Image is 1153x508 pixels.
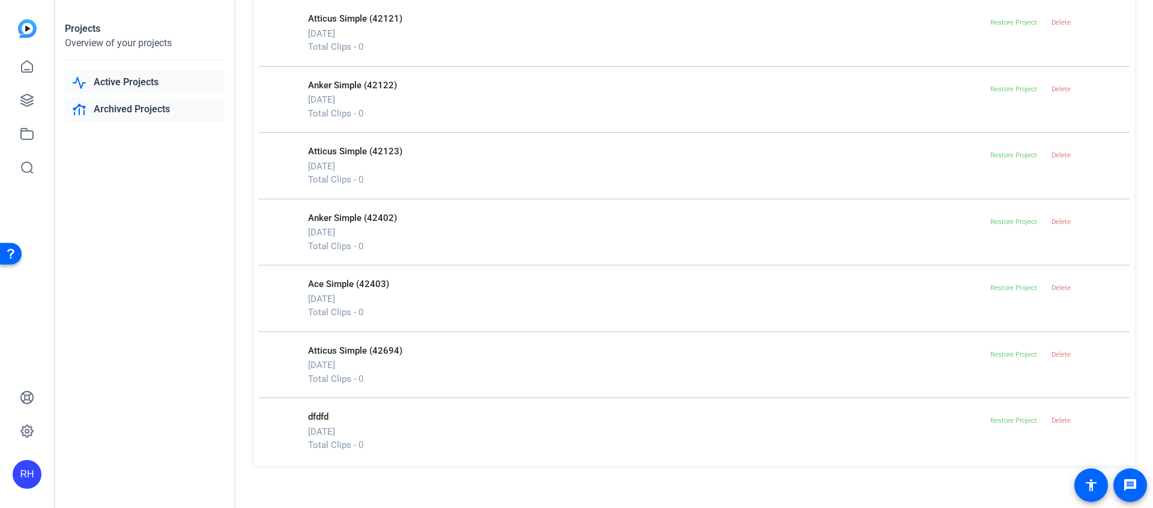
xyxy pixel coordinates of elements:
p: Anker Simple (42402) [308,211,985,225]
p: [DATE] [308,425,985,439]
span: Restore Project [990,218,1037,226]
div: Overview of your projects [65,36,225,50]
span: Restore Project [990,19,1037,26]
span: Delete [1052,284,1071,292]
p: [DATE] [308,226,985,240]
span: Delete [1052,417,1071,425]
p: [DATE] [308,292,985,306]
span: Restore Project [990,85,1037,93]
p: [DATE] [308,358,985,372]
span: Restore Project [990,284,1037,292]
p: Total Clips - 0 [308,372,985,386]
mat-icon: message [1123,478,1137,492]
p: Total Clips - 0 [308,40,985,54]
img: blue-gradient.svg [18,19,37,38]
p: [DATE] [308,160,985,174]
p: [DATE] [308,93,985,107]
button: Delete [1042,410,1080,432]
p: Atticus Simple (42694) [308,344,985,358]
button: Restore Project [985,145,1042,166]
p: Atticus Simple (42123) [308,145,985,159]
span: Delete [1052,151,1071,159]
p: Total Clips - 0 [308,173,985,187]
p: Total Clips - 0 [308,107,985,121]
span: Delete [1052,19,1071,26]
span: Restore Project [990,151,1037,159]
button: Restore Project [985,79,1042,100]
p: dfdfd [308,410,985,424]
button: Delete [1042,79,1080,100]
p: Anker Simple (42122) [308,79,985,92]
button: Restore Project [985,211,1042,233]
div: RH [13,460,41,489]
button: Delete [1042,277,1080,299]
a: Active Projects [65,70,225,95]
p: Total Clips - 0 [308,306,985,319]
button: Delete [1042,211,1080,233]
p: [DATE] [308,27,985,41]
p: Total Clips - 0 [308,438,985,452]
button: Restore Project [985,410,1042,432]
p: Total Clips - 0 [308,240,985,253]
p: Atticus Simple (42121) [308,12,985,26]
span: Delete [1052,218,1071,226]
button: Restore Project [985,277,1042,299]
button: Restore Project [985,344,1042,366]
a: Archived Projects [65,97,225,122]
span: Restore Project [990,351,1037,358]
span: Delete [1052,85,1071,93]
mat-icon: accessibility [1084,478,1098,492]
button: Restore Project [985,12,1042,34]
span: Delete [1052,351,1071,358]
p: Ace Simple (42403) [308,277,985,291]
button: Delete [1042,344,1080,366]
button: Delete [1042,12,1080,34]
button: Delete [1042,145,1080,166]
span: Restore Project [990,417,1037,425]
div: Projects [65,22,225,36]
